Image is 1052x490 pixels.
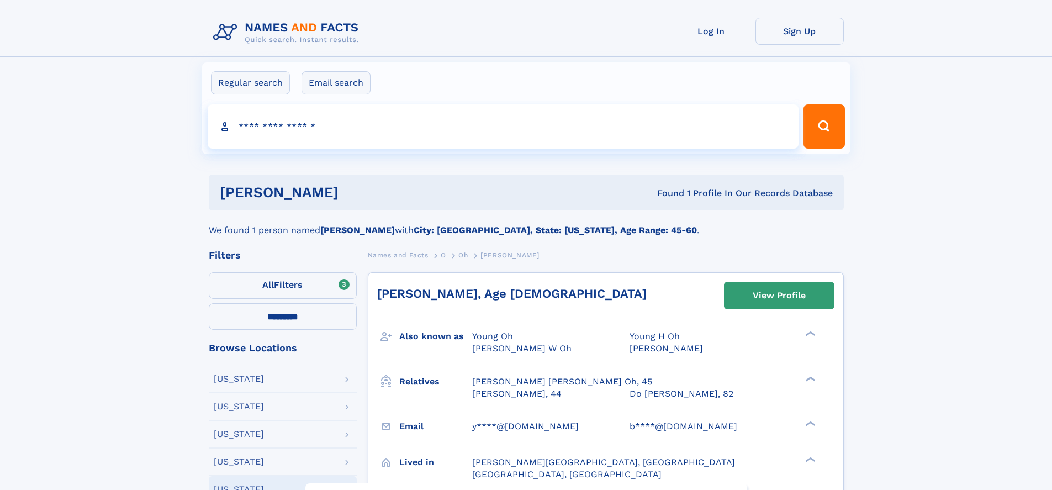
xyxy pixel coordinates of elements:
a: Log In [667,18,755,45]
span: Oh [458,251,468,259]
div: Found 1 Profile In Our Records Database [498,187,833,199]
span: Young H Oh [630,331,680,341]
a: Oh [458,248,468,262]
label: Filters [209,272,357,299]
h3: Email [399,417,472,436]
a: O [441,248,446,262]
a: Sign Up [755,18,844,45]
span: Young Oh [472,331,513,341]
span: O [441,251,446,259]
h3: Also known as [399,327,472,346]
b: [PERSON_NAME] [320,225,395,235]
div: We found 1 person named with . [209,210,844,237]
span: [GEOGRAPHIC_DATA], [GEOGRAPHIC_DATA] [472,469,662,480]
div: ❯ [803,420,816,427]
span: [PERSON_NAME][GEOGRAPHIC_DATA], [GEOGRAPHIC_DATA] [472,457,735,467]
div: ❯ [803,330,816,338]
span: [PERSON_NAME] W Oh [472,343,572,354]
div: [US_STATE] [214,402,264,411]
div: [US_STATE] [214,375,264,383]
span: [PERSON_NAME] [480,251,540,259]
div: ❯ [803,375,816,382]
div: Filters [209,250,357,260]
a: View Profile [725,282,834,309]
a: [PERSON_NAME], Age [DEMOGRAPHIC_DATA] [377,287,647,301]
span: All [262,280,274,290]
h3: Lived in [399,453,472,472]
a: [PERSON_NAME] [PERSON_NAME] Oh, 45 [472,376,652,388]
h3: Relatives [399,372,472,391]
input: search input [208,104,799,149]
div: View Profile [753,283,806,308]
div: [US_STATE] [214,430,264,439]
button: Search Button [803,104,844,149]
div: [US_STATE] [214,457,264,466]
a: Do [PERSON_NAME], 82 [630,388,733,400]
img: Logo Names and Facts [209,18,368,48]
h1: [PERSON_NAME] [220,186,498,199]
a: Names and Facts [368,248,429,262]
span: [PERSON_NAME] [630,343,703,354]
div: ❯ [803,456,816,463]
label: Email search [302,71,371,94]
b: City: [GEOGRAPHIC_DATA], State: [US_STATE], Age Range: 45-60 [414,225,697,235]
a: [PERSON_NAME], 44 [472,388,562,400]
div: Browse Locations [209,343,357,353]
label: Regular search [211,71,290,94]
